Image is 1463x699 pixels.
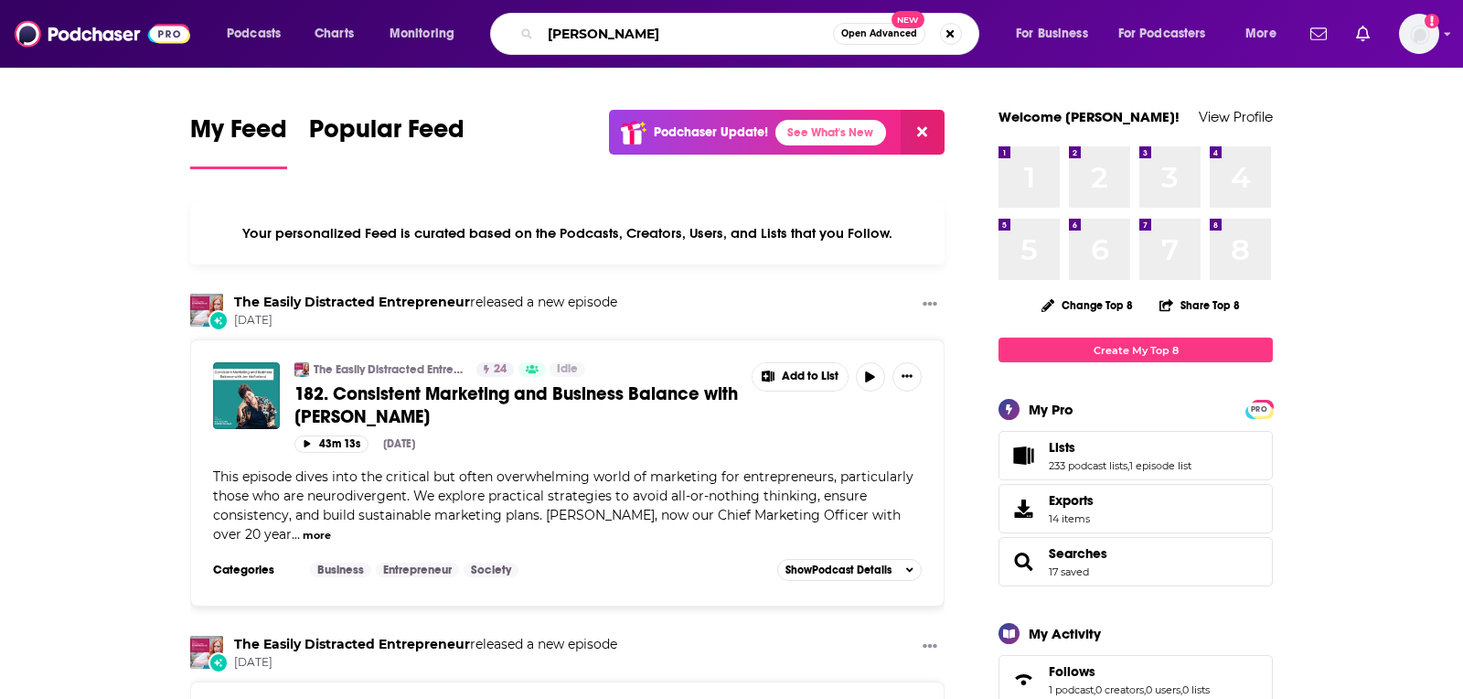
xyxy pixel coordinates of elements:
[294,382,739,428] a: 182. Consistent Marketing and Business Balance with [PERSON_NAME]
[234,294,617,311] h3: released a new episode
[208,310,229,330] div: New Episode
[1180,683,1182,696] span: ,
[892,11,924,28] span: New
[390,21,454,47] span: Monitoring
[1127,459,1129,472] span: ,
[1049,565,1089,578] a: 17 saved
[915,294,945,317] button: Show More Button
[1049,439,1075,456] span: Lists
[314,362,465,377] a: The Easily Distracted Entrepreneur
[1349,18,1377,49] a: Show notifications dropdown
[294,382,738,428] span: 182. Consistent Marketing and Business Balance with [PERSON_NAME]
[1199,108,1273,125] a: View Profile
[1049,492,1094,509] span: Exports
[1129,459,1191,472] a: 1 episode list
[383,437,415,450] div: [DATE]
[654,124,768,140] p: Podchaser Update!
[507,13,997,55] div: Search podcasts, credits, & more...
[464,563,518,577] a: Society
[775,120,886,145] a: See What's New
[190,113,287,156] span: My Feed
[833,23,925,45] button: Open AdvancedNew
[310,563,371,577] a: Business
[998,431,1273,480] span: Lists
[1029,401,1073,418] div: My Pro
[234,636,617,653] h3: released a new episode
[309,113,465,156] span: Popular Feed
[214,19,304,48] button: open menu
[294,436,368,453] button: 43m 13s
[1106,19,1233,48] button: open menu
[785,564,892,576] span: Show Podcast Details
[998,338,1273,362] a: Create My Top 8
[190,636,223,669] img: The Easily Distracted Entrepreneur
[494,360,507,379] span: 24
[1049,683,1094,696] a: 1 podcast
[234,655,617,671] span: [DATE]
[376,563,459,577] a: Entrepreneur
[190,113,287,169] a: My Feed
[1399,14,1439,54] img: User Profile
[1399,14,1439,54] span: Logged in as TeemsPR
[753,363,848,391] button: Show More Button
[777,559,922,581] button: ShowPodcast Details
[1425,14,1439,28] svg: Add a profile image
[1005,496,1041,522] span: Exports
[1049,663,1210,680] a: Follows
[208,652,229,672] div: New Episode
[557,360,578,379] span: Idle
[915,636,945,659] button: Show More Button
[1245,21,1276,47] span: More
[1049,459,1127,472] a: 233 podcast lists
[1005,667,1041,693] a: Follows
[841,29,917,38] span: Open Advanced
[998,484,1273,533] a: Exports
[782,370,838,383] span: Add to List
[1146,683,1180,696] a: 0 users
[1003,19,1111,48] button: open menu
[234,636,470,652] a: The Easily Distracted Entrepreneur
[213,362,280,429] a: 182. Consistent Marketing and Business Balance with Jen McFarland
[309,113,465,169] a: Popular Feed
[234,313,617,328] span: [DATE]
[1399,14,1439,54] button: Show profile menu
[1144,683,1146,696] span: ,
[227,21,281,47] span: Podcasts
[1094,683,1095,696] span: ,
[1049,512,1094,525] span: 14 items
[1029,625,1101,642] div: My Activity
[892,362,922,392] button: Show More Button
[303,19,365,48] a: Charts
[1118,21,1206,47] span: For Podcasters
[476,362,514,377] a: 24
[1182,683,1210,696] a: 0 lists
[1005,549,1041,575] a: Searches
[998,537,1273,586] span: Searches
[190,294,223,327] img: The Easily Distracted Entrepreneur
[294,362,309,377] img: The Easily Distracted Entrepreneur
[1016,21,1088,47] span: For Business
[1031,294,1144,317] button: Change Top 8
[1248,402,1270,415] a: PRO
[190,202,945,264] div: Your personalized Feed is curated based on the Podcasts, Creators, Users, and Lists that you Follow.
[315,21,354,47] span: Charts
[998,108,1180,125] a: Welcome [PERSON_NAME]!
[1049,663,1095,680] span: Follows
[1049,439,1191,456] a: Lists
[540,19,833,48] input: Search podcasts, credits, & more...
[1159,287,1241,323] button: Share Top 8
[1049,545,1107,562] a: Searches
[213,468,913,543] span: This episode dives into the critical but often overwhelming world of marketing for entrepreneurs,...
[1005,443,1041,468] a: Lists
[15,16,190,51] img: Podchaser - Follow, Share and Rate Podcasts
[377,19,478,48] button: open menu
[213,563,295,577] h3: Categories
[234,294,470,310] a: The Easily Distracted Entrepreneur
[1095,683,1144,696] a: 0 creators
